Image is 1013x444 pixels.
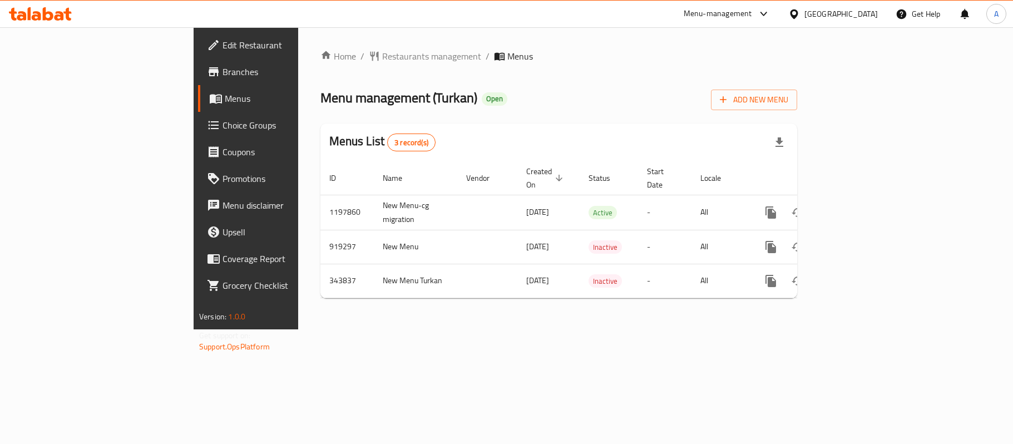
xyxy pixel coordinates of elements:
span: Start Date [647,165,678,191]
td: All [691,195,749,230]
div: Total records count [387,134,436,151]
span: Menu management ( Turkan ) [320,85,477,110]
div: Inactive [589,274,622,288]
td: New Menu-cg migration [374,195,457,230]
span: Inactive [589,275,622,288]
span: Status [589,171,625,185]
td: - [638,195,691,230]
div: Export file [766,129,793,156]
td: - [638,230,691,264]
a: Promotions [198,165,363,192]
span: Created On [526,165,566,191]
div: Open [482,92,507,106]
a: Grocery Checklist [198,272,363,299]
a: Choice Groups [198,112,363,139]
a: Coverage Report [198,245,363,272]
a: Branches [198,58,363,85]
table: enhanced table [320,161,873,298]
td: New Menu Turkan [374,264,457,298]
button: more [758,199,784,226]
span: [DATE] [526,205,549,219]
span: Upsell [223,225,354,239]
button: Change Status [784,268,811,294]
span: Coupons [223,145,354,159]
div: [GEOGRAPHIC_DATA] [804,8,878,20]
span: ID [329,171,350,185]
span: A [994,8,999,20]
div: Inactive [589,240,622,254]
span: 3 record(s) [388,137,435,148]
span: Locale [700,171,735,185]
span: Coverage Report [223,252,354,265]
span: Name [383,171,417,185]
span: Restaurants management [382,50,481,63]
td: All [691,230,749,264]
span: Choice Groups [223,119,354,132]
a: Menus [198,85,363,112]
span: [DATE] [526,273,549,288]
a: Edit Restaurant [198,32,363,58]
a: Menu disclaimer [198,192,363,219]
span: Promotions [223,172,354,185]
li: / [486,50,490,63]
div: Menu-management [684,7,752,21]
a: Support.OpsPlatform [199,339,270,354]
button: more [758,234,784,260]
span: Open [482,94,507,103]
td: - [638,264,691,298]
td: All [691,264,749,298]
a: Restaurants management [369,50,481,63]
span: Inactive [589,241,622,254]
a: Upsell [198,219,363,245]
th: Actions [749,161,873,195]
span: Branches [223,65,354,78]
nav: breadcrumb [320,50,797,63]
span: 1.0.0 [228,309,245,324]
td: New Menu [374,230,457,264]
span: Menus [507,50,533,63]
span: Vendor [466,171,504,185]
button: more [758,268,784,294]
span: Edit Restaurant [223,38,354,52]
span: Grocery Checklist [223,279,354,292]
span: Menus [225,92,354,105]
button: Add New Menu [711,90,797,110]
span: [DATE] [526,239,549,254]
span: Menu disclaimer [223,199,354,212]
span: Add New Menu [720,93,788,107]
a: Coupons [198,139,363,165]
span: Active [589,206,617,219]
span: Version: [199,309,226,324]
h2: Menus List [329,133,436,151]
button: Change Status [784,199,811,226]
span: Get support on: [199,328,250,343]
